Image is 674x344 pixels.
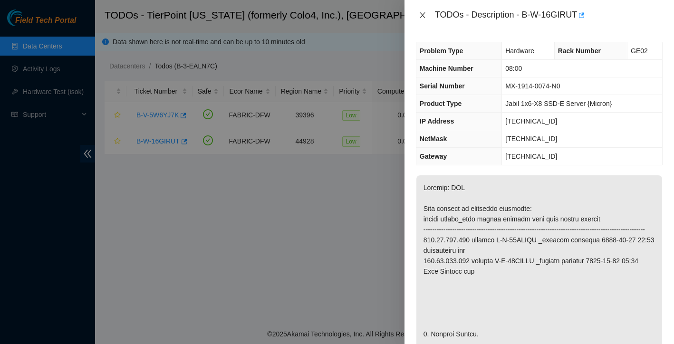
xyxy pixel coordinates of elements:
div: TODOs - Description - B-W-16GIRUT [435,8,663,23]
span: Rack Number [558,47,601,55]
span: Gateway [420,153,447,160]
span: Product Type [420,100,462,107]
span: [TECHNICAL_ID] [505,135,557,143]
span: NetMask [420,135,447,143]
span: Machine Number [420,65,473,72]
span: Problem Type [420,47,463,55]
span: 08:00 [505,65,522,72]
span: MX-1914-0074-N0 [505,82,560,90]
span: IP Address [420,117,454,125]
span: GE02 [631,47,648,55]
span: Serial Number [420,82,465,90]
span: Jabil 1x6-X8 SSD-E Server {Micron} [505,100,612,107]
span: [TECHNICAL_ID] [505,117,557,125]
span: close [419,11,426,19]
button: Close [416,11,429,20]
span: [TECHNICAL_ID] [505,153,557,160]
span: Hardware [505,47,534,55]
